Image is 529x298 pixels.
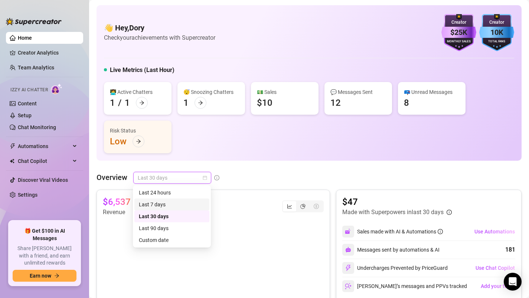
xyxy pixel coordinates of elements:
span: info-circle [438,229,443,234]
div: 📪 Unread Messages [404,88,460,96]
div: Custom date [139,236,205,244]
span: Izzy AI Chatter [10,86,48,94]
img: Chat Copilot [10,158,14,164]
div: [PERSON_NAME]’s messages and PPVs tracked [342,280,467,292]
span: Automations [18,140,71,152]
div: 💵 Sales [257,88,313,96]
div: Total Fans [479,39,514,44]
span: info-circle [447,210,452,215]
div: Undercharges Prevented by PriceGuard [342,262,448,274]
a: Creator Analytics [18,47,77,59]
img: purple-badge-B9DA21FR.svg [441,14,476,51]
article: $47 [342,196,452,208]
div: Last 90 days [134,222,209,234]
span: Add your team [481,283,515,289]
a: Content [18,101,37,107]
button: Earn nowarrow-right [13,270,76,282]
article: Made with Superpowers in last 30 days [342,208,444,217]
span: arrow-right [198,100,203,105]
div: 1 [110,97,115,109]
div: 10K [479,27,514,38]
article: $6,537 [103,196,131,208]
span: info-circle [214,175,219,180]
div: Custom date [134,234,209,246]
span: arrow-right [54,273,59,278]
span: Use Chat Copilot [476,265,515,271]
a: Team Analytics [18,65,54,71]
div: Monthly Sales [441,39,476,44]
div: Messages sent by automations & AI [342,244,440,256]
div: 1 [183,97,189,109]
div: 👩‍💻 Active Chatters [110,88,166,96]
div: Risk Status [110,127,166,135]
div: $10 [257,97,272,109]
span: Share [PERSON_NAME] with a friend, and earn unlimited rewards [13,245,76,267]
img: svg%3e [345,283,352,289]
a: Discover Viral Videos [18,177,68,183]
span: Chat Copilot [18,155,71,167]
article: Overview [97,172,127,183]
div: 1 [125,97,130,109]
div: Last 7 days [139,200,205,209]
span: arrow-right [139,100,144,105]
h5: Live Metrics (Last Hour) [110,66,174,75]
div: $25K [441,27,476,38]
button: Use Automations [474,226,515,238]
div: 😴 Snoozing Chatters [183,88,239,96]
div: 💬 Messages Sent [330,88,386,96]
div: 12 [330,97,341,109]
div: segmented control [282,200,324,212]
div: Creator [479,19,514,26]
article: Check your achievements with Supercreator [104,33,215,42]
img: svg%3e [345,265,352,271]
span: pie-chart [300,204,306,209]
article: Revenue [103,208,148,217]
div: Last 24 hours [139,189,205,197]
a: Settings [18,192,37,198]
span: 🎁 Get $100 in AI Messages [13,227,76,242]
div: 8 [404,97,409,109]
span: dollar-circle [314,204,319,209]
img: logo-BBDzfeDw.svg [6,18,62,25]
div: 181 [505,245,515,254]
div: Last 90 days [139,224,205,232]
div: Last 30 days [139,212,205,220]
div: Last 30 days [134,210,209,222]
a: Home [18,35,32,41]
button: Add your team [480,280,515,292]
img: svg%3e [345,247,351,253]
h4: 👋 Hey, Dory [104,23,215,33]
div: Creator [441,19,476,26]
span: Earn now [30,273,51,279]
div: Last 7 days [134,199,209,210]
span: arrow-right [136,139,141,144]
span: Last 30 days [138,172,207,183]
div: Sales made with AI & Automations [357,227,443,236]
span: thunderbolt [10,143,16,149]
div: Open Intercom Messenger [504,273,522,291]
div: Last 24 hours [134,187,209,199]
img: AI Chatter [51,83,62,94]
span: line-chart [287,204,292,209]
img: blue-badge-DgoSNQY1.svg [479,14,514,51]
button: Use Chat Copilot [475,262,515,274]
a: Setup [18,112,32,118]
img: svg%3e [345,228,352,235]
span: calendar [203,176,207,180]
span: Use Automations [474,229,515,235]
a: Chat Monitoring [18,124,56,130]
